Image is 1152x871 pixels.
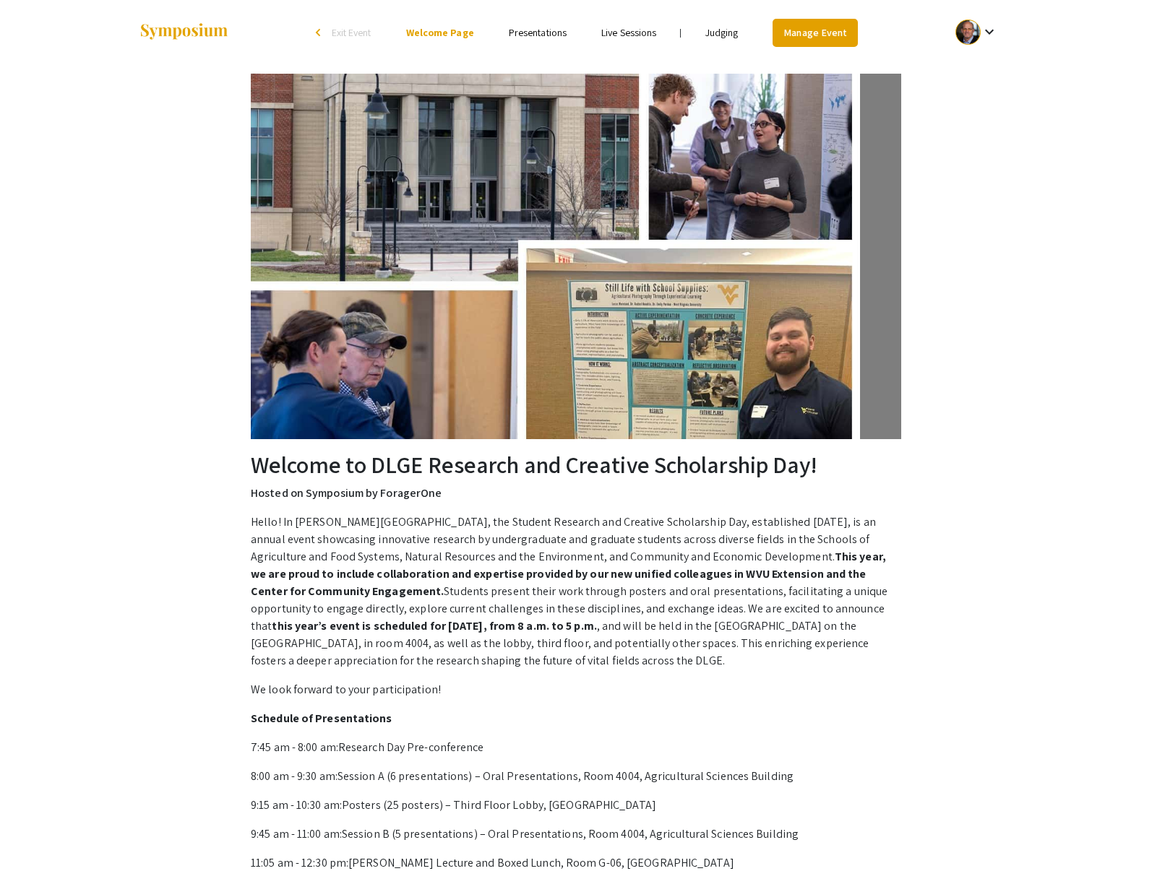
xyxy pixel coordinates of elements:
a: Presentations [509,26,567,39]
p: We look forward to your participation! [251,681,901,698]
div: arrow_back_ios [316,28,324,37]
strong: This year, we are proud to include collaboration and expertise provided by our new unified collea... [251,549,886,599]
span: Session B (5 presentations) – Oral Presentations, Room 4004, Agricultural Sciences Building [342,826,799,841]
button: Expand account dropdown [940,16,1013,48]
mat-icon: Expand account dropdown [981,23,998,40]
span: Research Day Pre-conference [338,740,484,755]
p: 9:15 am - 10:30 am: [251,797,901,814]
p: 8:00 am - 9:30 am: [251,768,901,785]
span: Posters (25 posters) – Third Floor Lobby, [GEOGRAPHIC_DATA] [342,797,656,812]
li: | [674,26,687,39]
strong: this year’s event is scheduled for [DATE], from 8 a.m. to 5 p.m. [272,618,596,633]
a: Live Sessions [601,26,656,39]
p: 7:45 am - 8:00 am: [251,739,901,756]
p: Hello! In [PERSON_NAME][GEOGRAPHIC_DATA], the Student Research and Creative Scholarship Day, esta... [251,513,901,669]
a: Welcome Page [406,26,474,39]
iframe: Chat [11,806,61,860]
span: [PERSON_NAME] Lecture and Boxed Lunch, Room G-06, [GEOGRAPHIC_DATA] [348,855,734,870]
strong: Schedule of Presentations [251,711,392,726]
span: Exit Event [332,26,371,39]
p: 9:45 am - 11:00 am: [251,825,901,843]
p: Hosted on Symposium by ForagerOne [251,485,901,502]
a: Judging [705,26,739,39]
span: Session A (6 presentations) – Oral Presentations, Room 4004, Agricultural Sciences Building [338,768,794,784]
a: Manage Event [773,19,858,47]
img: Symposium by ForagerOne [139,22,229,42]
img: DLGE Research and Creative Scholarship Day [251,74,901,439]
h2: Welcome to DLGE Research and Creative Scholarship Day! [251,451,901,478]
